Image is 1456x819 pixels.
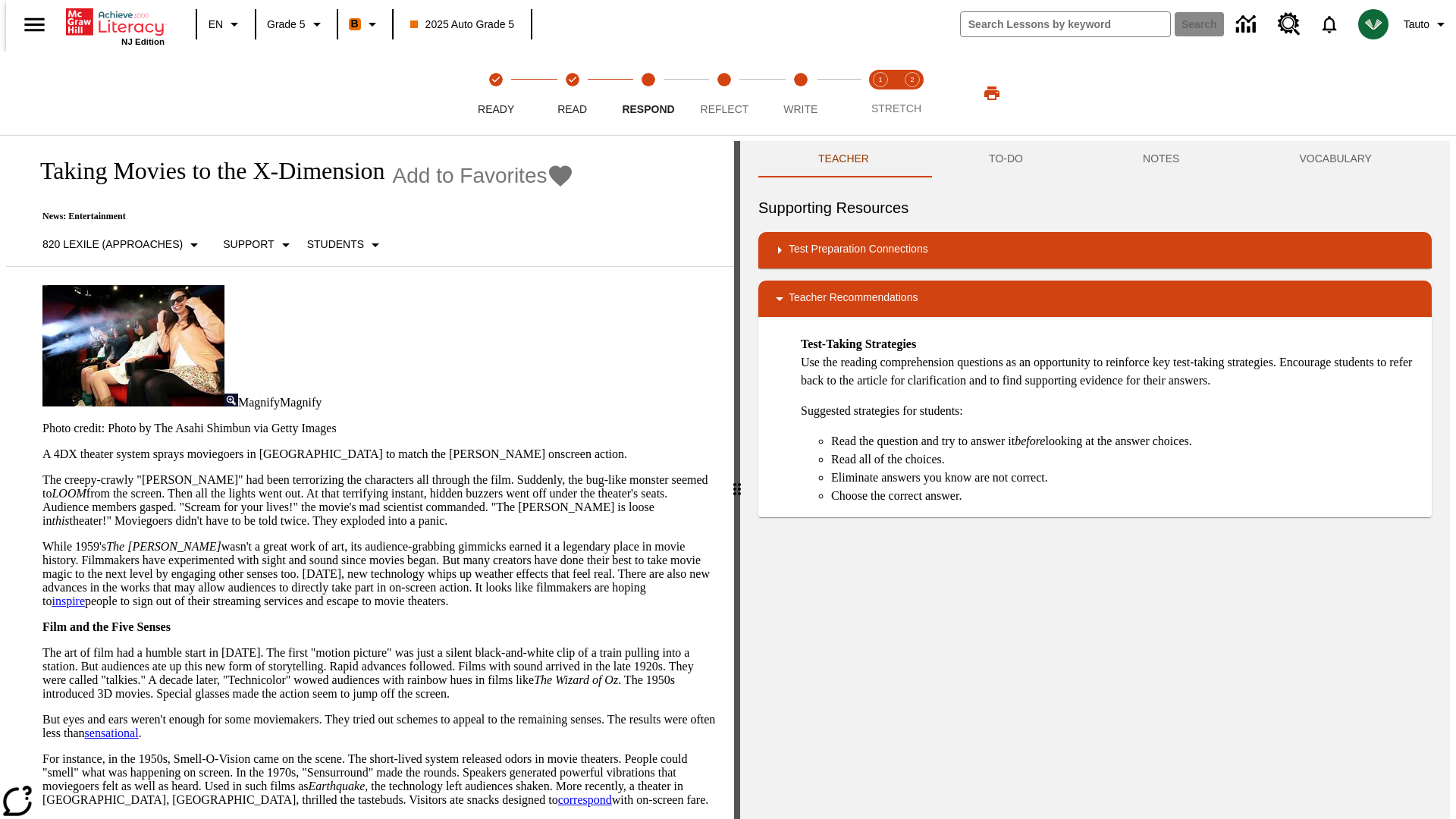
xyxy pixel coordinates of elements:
[42,422,716,435] p: Photo credit: Photo by The Asahi Shimbun via Getty Images
[217,231,300,259] button: Scaffolds, Support
[52,487,86,500] em: LOOM
[393,162,575,189] button: Add to Favorites - Taking Movies to the X-Dimension
[701,103,749,115] span: Reflect
[106,540,221,553] em: The [PERSON_NAME]
[831,487,1420,505] li: Choose the correct answer.
[961,12,1170,36] input: search field
[24,211,574,222] p: News: Entertainment
[42,752,716,807] p: For instance, in the 1950s, Smell-O-Vision came on the scene. The short-lived system released odo...
[789,290,918,308] p: Teacher Recommendations
[968,80,1016,107] button: Print
[66,5,165,46] div: Home
[42,473,716,528] p: The creepy-crawly "[PERSON_NAME]" had been terrorizing the characters all through the film. Sudde...
[351,14,359,33] span: B
[783,103,817,115] span: Write
[534,673,618,686] em: The Wizard of Oz
[85,726,139,739] a: sensational
[52,595,85,607] a: inspire
[42,646,716,701] p: The art of film had a humble start in [DATE]. The first "motion picture" was just a silent black-...
[801,335,1420,390] p: Use the reading comprehension questions as an opportunity to reinforce key test-taking strategies...
[36,231,209,259] button: Select Lexile, 820 Lexile (Approaches)
[1269,4,1310,45] a: Resource Center, Will open in new tab
[871,102,921,115] span: STRETCH
[1239,141,1432,177] button: VOCABULARY
[42,237,183,253] p: 820 Lexile (Approaches)
[831,450,1420,469] li: Read all of the choices.
[6,141,734,811] div: reading
[478,103,514,115] span: Ready
[202,11,250,38] button: Language: EN, Select a language
[42,285,224,406] img: Panel in front of the seats sprays water mist to the happy audience at a 4DX-equipped theater.
[557,103,587,115] span: Read
[878,76,882,83] text: 1
[1227,4,1269,45] a: Data Center
[758,281,1432,317] div: Teacher Recommendations
[622,103,674,115] span: Respond
[1349,5,1398,44] button: Select a new avatar
[1398,11,1456,38] button: Profile/Settings
[238,396,280,409] span: Magnify
[301,231,391,259] button: Select Student
[307,237,364,253] p: Students
[758,232,1432,268] div: Test Preparation Connections
[121,37,165,46] span: NJ Edition
[12,2,57,47] button: Open side menu
[1015,435,1045,447] em: before
[789,241,928,259] p: Test Preparation Connections
[42,540,716,608] p: While 1959's wasn't a great work of art, its audience-grabbing gimmicks earned it a legendary pla...
[758,141,929,177] button: Teacher
[452,52,540,135] button: Ready(Step completed) step 1 of 5
[309,780,366,792] em: Earthquake
[831,432,1420,450] li: Read the question and try to answer it looking at the answer choices.
[558,793,612,806] a: correspond
[528,52,616,135] button: Read(Step completed) step 2 of 5
[42,447,716,461] p: A 4DX theater system sprays moviegoers in [GEOGRAPHIC_DATA] to match the [PERSON_NAME] onscreen a...
[831,469,1420,487] li: Eliminate answers you know are not correct.
[261,11,332,38] button: Grade: Grade 5, Select a grade
[223,237,274,253] p: Support
[410,17,515,33] span: 2025 Auto Grade 5
[758,141,1432,177] div: Instructional Panel Tabs
[680,52,768,135] button: Reflect step 4 of 5
[42,713,716,740] p: But eyes and ears weren't enough for some moviemakers. They tried out schemes to appeal to the re...
[52,514,69,527] em: this
[758,196,1432,220] h6: Supporting Resources
[1310,5,1349,44] a: Notifications
[858,52,902,135] button: Stretch Read step 1 of 2
[604,52,692,135] button: Respond step 3 of 5
[393,164,548,188] span: Add to Favorites
[740,141,1450,819] div: activity
[890,52,934,135] button: Stretch Respond step 2 of 2
[1083,141,1239,177] button: NOTES
[1358,9,1389,39] img: avatar image
[910,76,914,83] text: 2
[734,141,740,819] div: Press Enter or Spacebar and then press right and left arrow keys to move the slider
[1404,17,1429,33] span: Tauto
[801,337,916,350] strong: Test-Taking Strategies
[24,157,385,185] h1: Taking Movies to the X-Dimension
[757,52,845,135] button: Write step 5 of 5
[209,17,223,33] span: EN
[343,11,388,38] button: Boost Class color is orange. Change class color
[224,394,238,406] img: Magnify
[280,396,322,409] span: Magnify
[801,402,1420,420] p: Suggested strategies for students:
[42,620,171,633] strong: Film and the Five Senses
[267,17,306,33] span: Grade 5
[929,141,1083,177] button: TO-DO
